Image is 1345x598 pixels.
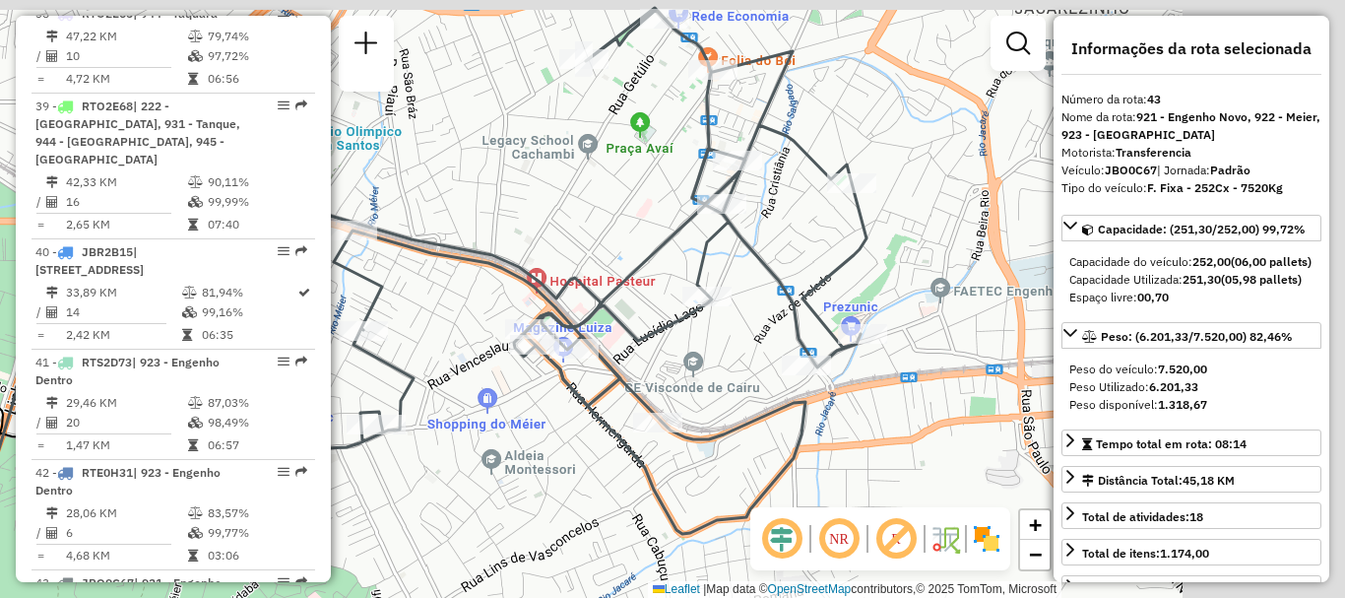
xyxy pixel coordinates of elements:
[201,283,296,302] td: 81,94%
[46,50,58,62] i: Total de Atividades
[1061,162,1321,179] div: Veículo:
[207,27,306,46] td: 79,74%
[278,245,289,257] em: Opções
[35,99,240,166] span: 39 -
[82,575,134,590] span: JBO0C67
[1069,378,1313,396] div: Peso Utilizado:
[188,439,198,451] i: Tempo total em rota
[46,507,58,519] i: Distância Total
[46,397,58,409] i: Distância Total
[188,73,198,85] i: Tempo total em rota
[188,196,203,208] i: % de utilização da cubagem
[768,582,852,596] a: OpenStreetMap
[1192,254,1231,269] strong: 252,00
[278,356,289,367] em: Opções
[35,355,220,387] span: 41 -
[65,69,187,89] td: 4,72 KM
[35,302,45,322] td: /
[295,356,307,367] em: Rota exportada
[188,50,203,62] i: % de utilização da cubagem
[35,435,45,455] td: =
[1210,163,1250,177] strong: Padrão
[207,503,306,523] td: 83,57%
[1096,436,1247,451] span: Tempo total em rota: 08:14
[35,465,221,498] span: 42 -
[65,283,181,302] td: 33,89 KM
[82,244,133,259] span: JBR2B15
[201,325,296,345] td: 06:35
[1098,222,1306,236] span: Capacidade: (251,30/252,00) 99,72%
[1160,546,1209,561] strong: 1.174,00
[1020,510,1050,540] a: Zoom in
[65,523,187,543] td: 6
[35,244,144,277] span: 40 -
[188,31,203,42] i: % de utilização do peso
[1082,545,1209,563] div: Total de itens:
[998,24,1038,63] a: Exibir filtros
[1149,379,1198,394] strong: 6.201,33
[278,466,289,478] em: Opções
[188,550,198,562] i: Tempo total em rota
[207,393,306,413] td: 87,03%
[278,100,289,111] em: Opções
[207,546,306,565] td: 03:06
[971,523,1002,555] img: Exibir/Ocultar setores
[35,465,221,498] span: | 923 - Engenho Dentro
[1221,272,1302,287] strong: (05,98 pallets)
[295,466,307,478] em: Rota exportada
[1020,540,1050,569] a: Zoom out
[35,355,220,387] span: | 923 - Engenho Dentro
[207,192,306,212] td: 99,99%
[1069,289,1313,306] div: Espaço livre:
[1061,502,1321,529] a: Total de atividades:18
[1061,466,1321,493] a: Distância Total:45,18 KM
[1061,430,1321,456] a: Tempo total em rota: 08:14
[188,219,198,231] i: Tempo total em rota
[46,196,58,208] i: Total de Atividades
[872,515,920,563] span: Exibir rótulo
[1061,322,1321,349] a: Peso: (6.201,33/7.520,00) 82,46%
[207,523,306,543] td: 99,77%
[1101,329,1293,344] span: Peso: (6.201,33/7.520,00) 82,46%
[1061,215,1321,241] a: Capacidade: (251,30/252,00) 99,72%
[46,287,58,299] i: Distância Total
[815,515,863,563] span: Ocultar NR
[1189,509,1203,524] strong: 18
[65,413,187,432] td: 20
[1069,362,1207,376] span: Peso do veículo:
[35,325,45,345] td: =
[35,69,45,89] td: =
[46,306,58,318] i: Total de Atividades
[1147,92,1161,106] strong: 43
[1147,180,1283,195] strong: F. Fixa - 252Cx - 7520Kg
[82,99,133,113] span: RTO2E68
[207,215,306,234] td: 07:40
[1061,539,1321,565] a: Total de itens:1.174,00
[929,523,961,555] img: Fluxo de ruas
[46,417,58,429] i: Total de Atividades
[1069,253,1313,271] div: Capacidade do veículo:
[82,465,133,480] span: RTE0H31
[1061,353,1321,422] div: Peso: (6.201,33/7.520,00) 82,46%
[182,287,197,299] i: % de utilização do peso
[182,329,192,341] i: Tempo total em rota
[35,244,144,277] span: | [STREET_ADDRESS]
[1061,108,1321,144] div: Nome da rota:
[1082,472,1235,490] div: Distância Total:
[1183,473,1235,488] span: 45,18 KM
[1137,290,1169,304] strong: 00,70
[1183,272,1221,287] strong: 251,30
[1029,512,1042,537] span: +
[653,582,700,596] a: Leaflet
[35,215,45,234] td: =
[188,176,203,188] i: % de utilização do peso
[1069,271,1313,289] div: Capacidade Utilizada:
[1231,254,1312,269] strong: (06,00 pallets)
[1061,91,1321,108] div: Número da rota:
[758,515,805,563] span: Ocultar deslocamento
[1082,509,1203,524] span: Total de atividades:
[278,576,289,588] em: Opções
[703,582,706,596] span: |
[35,413,45,432] td: /
[207,413,306,432] td: 98,49%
